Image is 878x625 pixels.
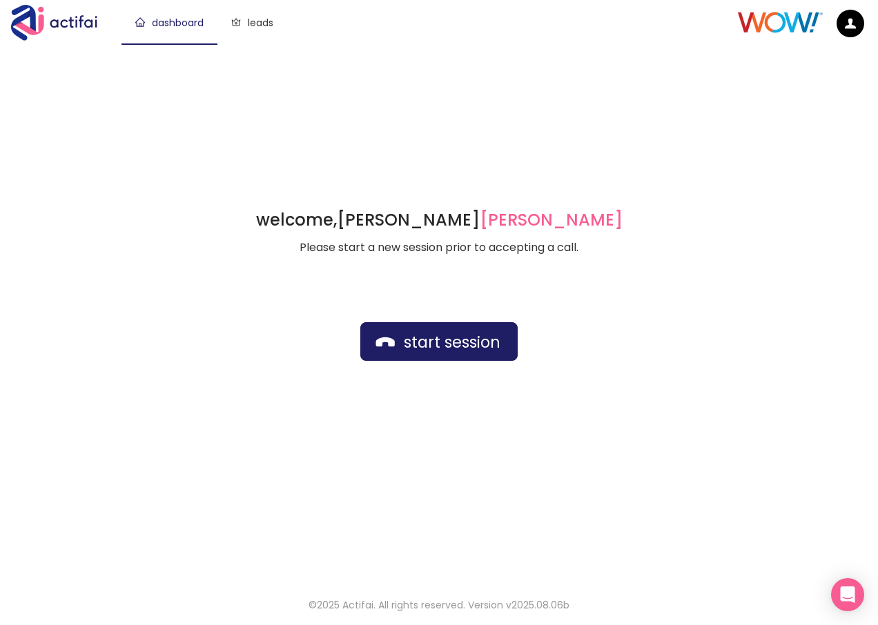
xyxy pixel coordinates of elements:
[831,578,864,611] div: Open Intercom Messenger
[256,209,623,231] h1: welcome,
[231,16,273,30] a: leads
[360,322,518,361] button: start session
[337,208,623,231] strong: [PERSON_NAME]
[11,5,110,41] img: Actifai Logo
[480,208,623,231] span: [PERSON_NAME]
[256,239,623,256] p: Please start a new session prior to accepting a call.
[837,10,864,37] img: default.png
[738,12,823,33] img: Client Logo
[135,16,204,30] a: dashboard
